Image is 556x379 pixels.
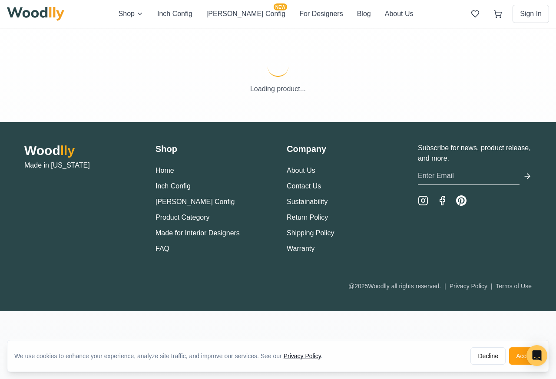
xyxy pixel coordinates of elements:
button: Blog [357,9,371,19]
span: lly [60,143,75,158]
div: We use cookies to enhance your experience, analyze site traffic, and improve our services. See our . [14,352,330,360]
a: Facebook [437,195,447,206]
button: Sign In [513,5,549,23]
button: Inch Config [156,181,191,191]
a: About Us [287,167,315,174]
button: Decline [470,347,506,365]
h3: Company [287,143,400,155]
a: Sustainability [287,198,328,205]
h2: Wood [24,143,138,158]
a: Return Policy [287,214,328,221]
span: | [491,283,493,290]
a: Made for Interior Designers [156,229,240,237]
button: About Us [385,9,414,19]
button: Inch Config [157,9,192,19]
button: [PERSON_NAME] Config [156,197,235,207]
button: For Designers [299,9,343,19]
div: Open Intercom Messenger [526,345,547,366]
a: Instagram [418,195,428,206]
div: @ 2025 Woodlly all rights reserved. [348,282,532,290]
a: Pinterest [456,195,467,206]
p: Loading product... [7,84,549,94]
input: Enter Email [418,167,520,185]
a: Privacy Policy [284,353,321,359]
a: FAQ [156,245,169,252]
a: Terms of Use [496,283,532,290]
a: Contact Us [287,182,321,190]
p: Made in [US_STATE] [24,160,138,171]
a: Product Category [156,214,210,221]
a: Privacy Policy [450,283,487,290]
a: Warranty [287,245,314,252]
button: Shop [119,9,143,19]
a: Home [156,167,174,174]
button: [PERSON_NAME] ConfigNEW [206,9,285,19]
p: Subscribe for news, product release, and more. [418,143,532,164]
span: NEW [274,3,287,10]
span: | [444,283,446,290]
button: Accept [509,347,542,365]
img: Woodlly [7,7,64,21]
h3: Shop [156,143,269,155]
a: Shipping Policy [287,229,334,237]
